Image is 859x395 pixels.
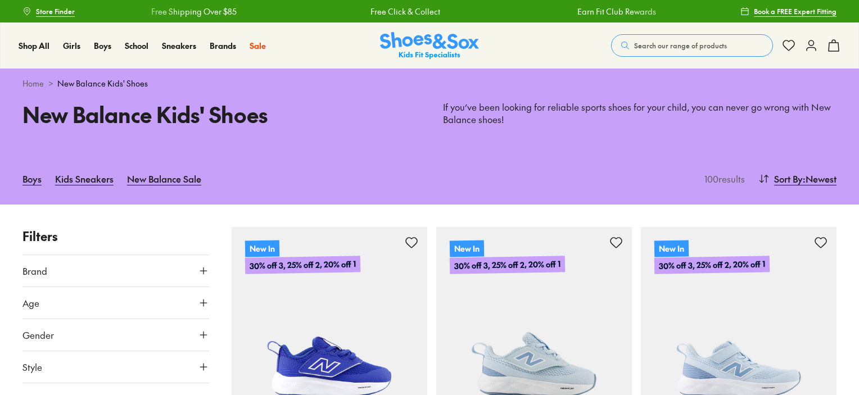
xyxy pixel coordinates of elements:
[443,101,837,126] p: If you’ve been looking for reliable sports shoes for your child, you can never go wrong with New ...
[125,40,148,51] span: School
[654,240,689,257] p: New In
[22,227,209,246] p: Filters
[758,166,837,191] button: Sort By:Newest
[22,360,42,374] span: Style
[22,319,209,351] button: Gender
[125,40,148,52] a: School
[654,256,770,274] p: 30% off 3, 25% off 2, 20% off 1
[380,32,479,60] img: SNS_Logo_Responsive.svg
[611,34,773,57] button: Search our range of products
[369,6,438,17] a: Free Click & Collect
[57,78,148,89] span: New Balance Kids' Shoes
[245,240,279,257] p: New In
[63,40,80,51] span: Girls
[754,6,837,16] span: Book a FREE Expert Fitting
[162,40,196,51] span: Sneakers
[94,40,111,51] span: Boys
[94,40,111,52] a: Boys
[36,6,75,16] span: Store Finder
[774,172,803,185] span: Sort By
[450,256,565,274] p: 30% off 3, 25% off 2, 20% off 1
[22,351,209,383] button: Style
[63,40,80,52] a: Girls
[22,166,42,191] a: Boys
[576,6,654,17] a: Earn Fit Club Rewards
[19,40,49,51] span: Shop All
[22,328,54,342] span: Gender
[380,32,479,60] a: Shoes & Sox
[127,166,201,191] a: New Balance Sale
[22,78,44,89] a: Home
[22,1,75,21] a: Store Finder
[55,166,114,191] a: Kids Sneakers
[210,40,236,52] a: Brands
[634,40,727,51] span: Search our range of products
[22,98,416,130] h1: New Balance Kids' Shoes
[22,78,837,89] div: >
[450,240,484,257] p: New In
[150,6,235,17] a: Free Shipping Over $85
[250,40,266,51] span: Sale
[162,40,196,52] a: Sneakers
[245,256,360,274] p: 30% off 3, 25% off 2, 20% off 1
[22,255,209,287] button: Brand
[210,40,236,51] span: Brands
[803,172,837,185] span: : Newest
[22,296,39,310] span: Age
[19,40,49,52] a: Shop All
[22,287,209,319] button: Age
[740,1,837,21] a: Book a FREE Expert Fitting
[700,172,745,185] p: 100 results
[22,264,47,278] span: Brand
[250,40,266,52] a: Sale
